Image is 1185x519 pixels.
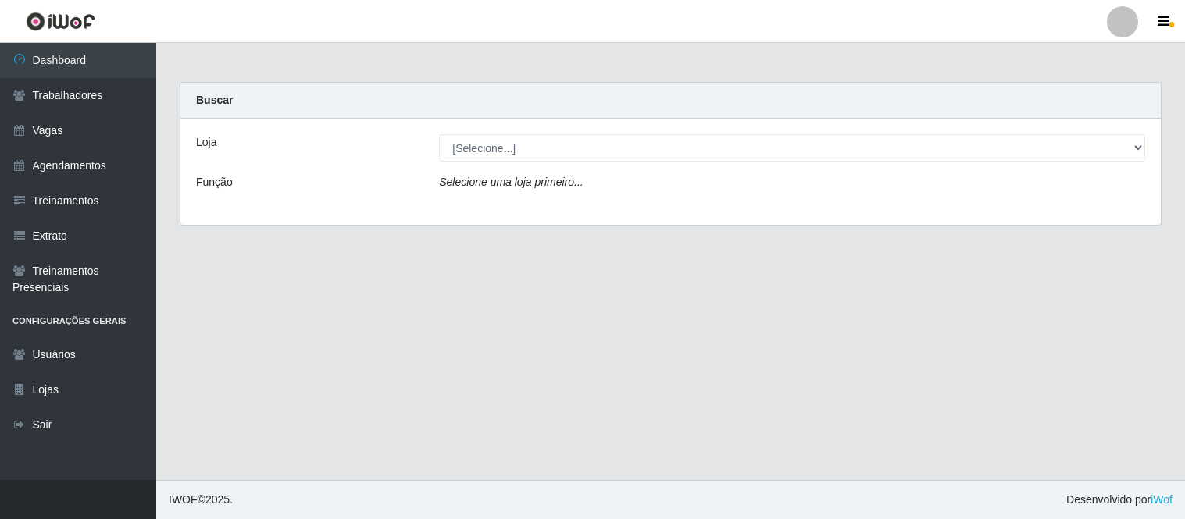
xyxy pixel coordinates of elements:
[26,12,95,31] img: CoreUI Logo
[169,492,233,508] span: © 2025 .
[1151,493,1173,506] a: iWof
[196,134,216,151] label: Loja
[169,493,198,506] span: IWOF
[196,94,233,106] strong: Buscar
[196,174,233,190] label: Função
[1066,492,1173,508] span: Desenvolvido por
[439,176,583,188] i: Selecione uma loja primeiro...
